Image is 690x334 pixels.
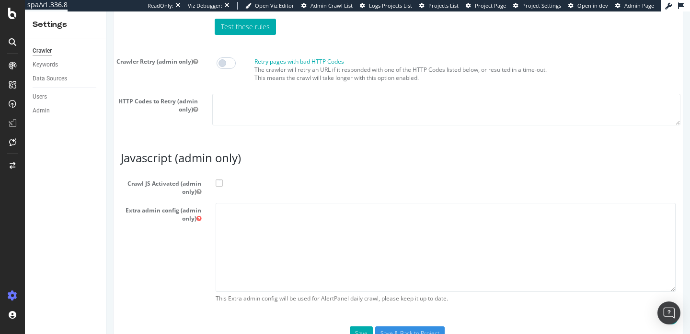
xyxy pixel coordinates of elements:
span: Crawl JS Activated (admin only) [7,168,102,184]
span: Project Settings [522,2,561,9]
div: Data Sources [33,74,67,84]
p: The crawler will retry an URL if it responded with one of the HTTP Codes listed below, or resulte... [148,54,574,70]
a: Project Settings [513,2,561,10]
button: Save [243,315,266,329]
a: Projects List [419,2,459,10]
label: Crawler Retry (admin only) [2,43,99,54]
a: Test these rules [108,7,170,23]
div: ReadOnly: [148,2,173,10]
a: Data Sources [33,74,99,84]
h3: Javascript (admin only) [14,140,569,153]
label: Extra admin config (admin only) [7,191,102,211]
a: Admin Page [615,2,654,10]
a: Admin Crawl List [301,2,353,10]
div: Settings [33,19,98,30]
div: Users [33,92,47,102]
input: Save & Back to Project [269,315,338,329]
span: Open Viz Editor [255,2,294,9]
a: Open Viz Editor [245,2,294,10]
div: Viz Debugger: [188,2,222,10]
a: Users [33,92,99,102]
a: Project Page [466,2,506,10]
label: HTTP Codes to Retry (admin only) [2,82,99,102]
a: Logs Projects List [360,2,412,10]
a: Crawler [33,46,99,56]
div: Open Intercom Messenger [657,301,680,324]
span: Admin Crawl List [310,2,353,9]
span: Project Page [475,2,506,9]
div: Crawler [33,46,52,56]
a: Admin [33,106,99,116]
span: Admin Page [624,2,654,9]
button: Crawl JS Activated (admin only) [90,176,95,184]
span: Logs Projects List [369,2,412,9]
button: HTTP Codes to Retry (admin only) [87,94,92,102]
div: Keywords [33,60,58,70]
span: This Extra admin config will be used for AlertPanel daily crawl, please keep it up to date. [109,283,569,291]
span: Projects List [428,2,459,9]
div: Admin [33,106,50,116]
label: Retry pages with bad HTTP Codes [148,46,238,54]
a: Keywords [33,60,99,70]
a: Open in dev [568,2,608,10]
button: Crawler Retry (admin only) [87,46,92,54]
span: Open in dev [577,2,608,9]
